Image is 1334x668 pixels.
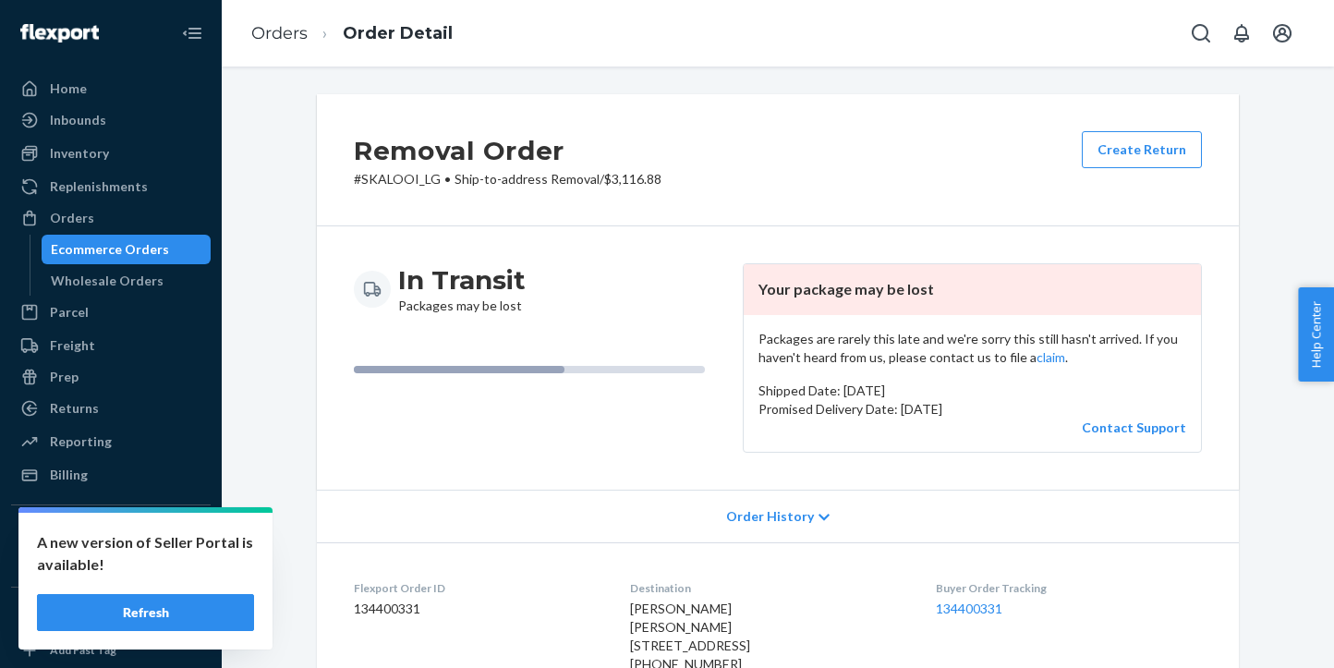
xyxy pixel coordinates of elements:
div: Wholesale Orders [51,272,164,290]
a: Home [11,74,211,103]
div: Reporting [50,432,112,451]
div: Add Fast Tag [50,642,116,658]
a: Replenishments [11,172,211,201]
span: Ship-to-address Removal [455,171,600,187]
div: Freight [50,336,95,355]
div: Inventory [50,144,109,163]
div: Parcel [50,303,89,322]
a: Parcel [11,298,211,327]
div: Home [50,79,87,98]
a: Add Fast Tag [11,639,211,662]
header: Your package may be lost [744,264,1201,315]
dt: Buyer Order Tracking [936,580,1202,596]
button: Close Navigation [174,15,211,52]
button: Fast Tags [11,602,211,632]
a: Inbounds [11,105,211,135]
div: Packages may be lost [398,263,526,315]
a: Reporting [11,427,211,456]
p: Promised Delivery Date: [DATE] [758,400,1186,419]
div: Inbounds [50,111,106,129]
span: [PERSON_NAME] [PERSON_NAME] [STREET_ADDRESS] [630,601,750,653]
ol: breadcrumbs [236,6,467,61]
div: Returns [50,399,99,418]
div: Orders [50,209,94,227]
a: Inventory [11,139,211,168]
p: Packages are rarely this late and we're sorry this still hasn't arrived. If you haven't heard fro... [758,330,1186,367]
dt: Destination [630,580,905,596]
a: 134400331 [936,601,1002,616]
div: Ecommerce Orders [51,240,169,259]
button: Help Center [1298,287,1334,382]
img: Flexport logo [20,24,99,43]
span: Order History [726,507,814,526]
dt: Flexport Order ID [354,580,600,596]
span: • [444,171,451,187]
button: Open Search Box [1182,15,1219,52]
a: Orders [11,203,211,233]
a: claim [1037,349,1065,365]
p: Shipped Date: [DATE] [758,382,1186,400]
button: Open account menu [1264,15,1301,52]
div: Billing [50,466,88,484]
div: Prep [50,368,79,386]
a: Returns [11,394,211,423]
h3: In Transit [398,263,526,297]
a: Freight [11,331,211,360]
a: Add Integration [11,557,211,579]
dd: 134400331 [354,600,600,618]
a: Wholesale Orders [42,266,212,296]
div: Replenishments [50,177,148,196]
a: Order Detail [343,23,453,43]
a: Ecommerce Orders [42,235,212,264]
button: Refresh [37,594,254,631]
button: Create Return [1082,131,1202,168]
h2: Removal Order [354,131,661,170]
a: Billing [11,460,211,490]
a: Prep [11,362,211,392]
p: # SKALOOI_LG / $3,116.88 [354,170,661,188]
button: Integrations [11,520,211,550]
button: Open notifications [1223,15,1260,52]
p: A new version of Seller Portal is available! [37,531,254,576]
a: Contact Support [1082,419,1186,435]
a: Orders [251,23,308,43]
